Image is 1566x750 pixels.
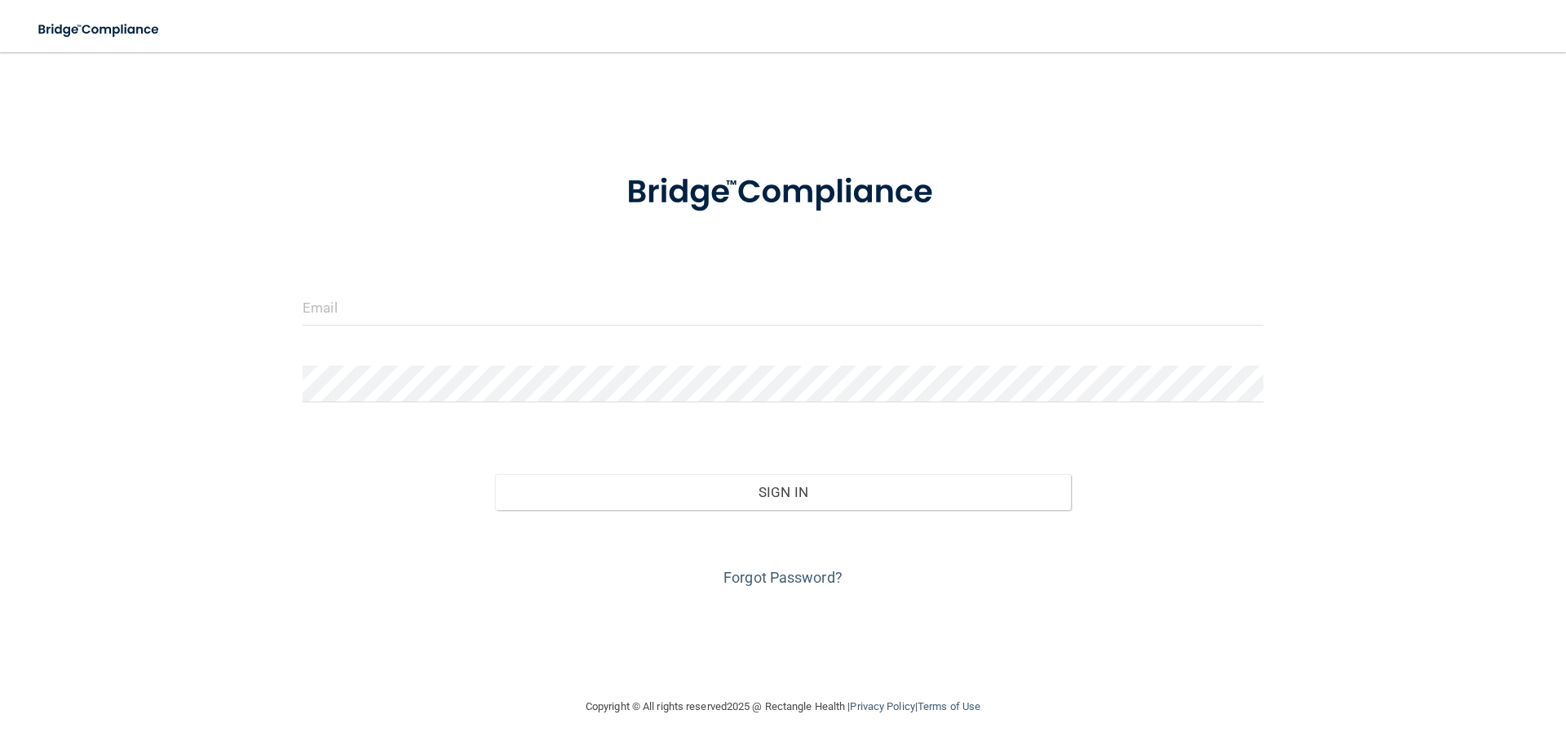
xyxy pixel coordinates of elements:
[303,289,1263,326] input: Email
[485,681,1081,733] div: Copyright © All rights reserved 2025 @ Rectangle Health | |
[850,700,914,712] a: Privacy Policy
[495,474,1072,510] button: Sign In
[24,13,175,47] img: bridge_compliance_login_screen.278c3ca4.svg
[593,150,973,235] img: bridge_compliance_login_screen.278c3ca4.svg
[723,569,843,586] a: Forgot Password?
[918,700,980,712] a: Terms of Use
